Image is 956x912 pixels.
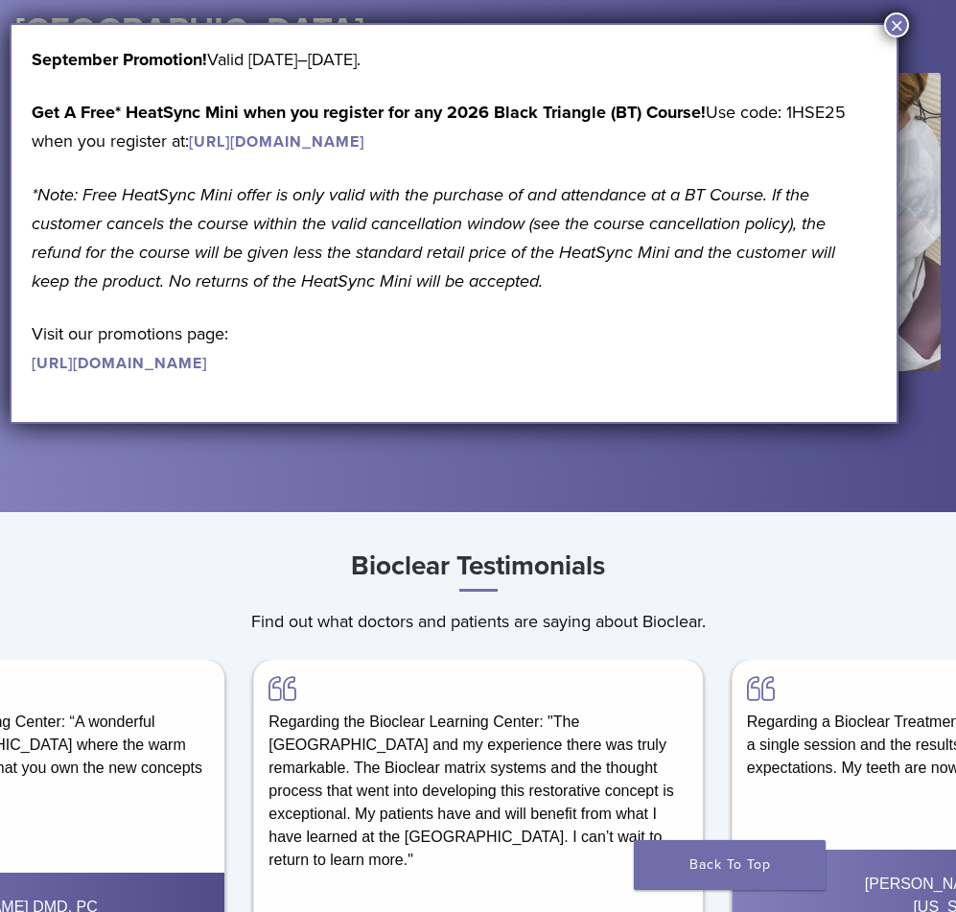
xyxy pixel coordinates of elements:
[884,12,909,37] button: Close
[32,354,207,373] a: [URL][DOMAIN_NAME]
[253,660,703,887] div: Regarding the Bioclear Learning Center: "The [GEOGRAPHIC_DATA] and my experience there was truly ...
[32,45,876,74] p: Valid [DATE]–[DATE].
[32,184,835,292] em: *Note: Free HeatSync Mini offer is only valid with the purchase of and attendance at a BT Course....
[15,8,478,54] h2: [GEOGRAPHIC_DATA]
[32,319,876,377] p: Visit our promotions page:
[32,98,876,155] p: Use code: 1HSE25 when you register at:
[634,840,826,890] a: Back To Top
[189,132,364,152] a: [URL][DOMAIN_NAME]
[32,102,706,123] strong: Get A Free* HeatSync Mini when you register for any 2026 Black Triangle (BT) Course!
[32,49,207,70] b: September Promotion!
